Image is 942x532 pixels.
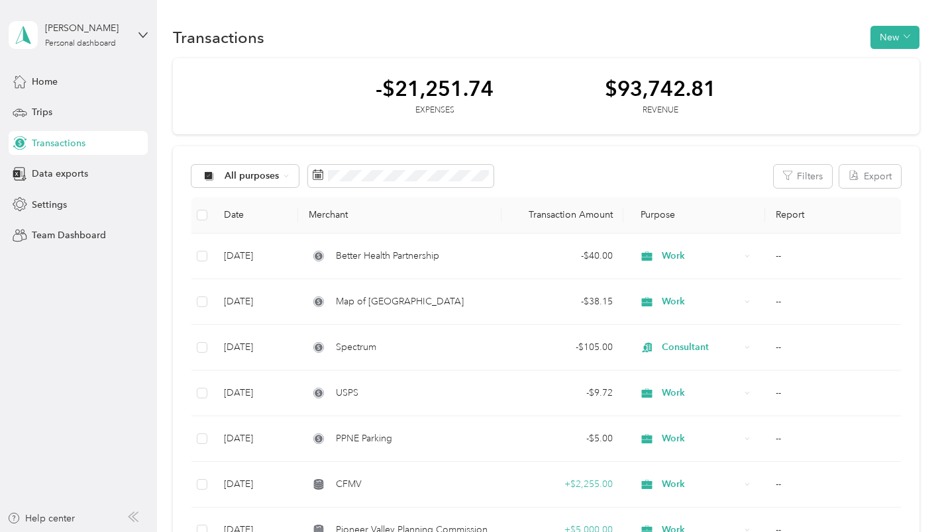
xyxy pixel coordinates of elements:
td: -- [765,325,900,371]
td: -- [765,462,900,508]
iframe: Everlance-gr Chat Button Frame [868,458,942,532]
span: Data exports [32,167,88,181]
span: Better Health Partnership [336,249,439,263]
div: [PERSON_NAME] [45,21,128,35]
span: USPS [336,386,358,400]
th: Transaction Amount [501,197,623,234]
span: Spectrum [336,340,376,355]
span: Transactions [32,136,85,150]
div: $93,742.81 [605,77,716,100]
td: [DATE] [213,371,299,416]
div: - $5.00 [512,431,613,446]
div: - $38.15 [512,294,613,309]
span: All purposes [225,171,280,181]
td: -- [765,416,900,462]
td: [DATE] [213,279,299,325]
td: [DATE] [213,234,299,279]
span: Map of [GEOGRAPHIC_DATA] [336,294,464,309]
td: -- [765,234,900,279]
span: Consultant [662,340,740,355]
span: Settings [32,198,67,212]
td: [DATE] [213,325,299,371]
span: CFMV [336,477,362,492]
h1: Transactions [173,30,264,44]
div: -$21,251.74 [376,77,494,100]
div: + $2,255.00 [512,477,613,492]
div: - $9.72 [512,386,613,400]
button: Help center [7,511,75,525]
span: Work [662,431,740,446]
div: - $40.00 [512,249,613,263]
th: Report [765,197,900,234]
div: Personal dashboard [45,40,116,48]
th: Merchant [298,197,501,234]
span: Work [662,294,740,309]
span: PPNE Parking [336,431,392,446]
span: Home [32,75,58,89]
button: Export [839,165,901,188]
td: -- [765,279,900,325]
span: Work [662,386,740,400]
span: Team Dashboard [32,228,106,242]
span: Work [662,249,740,263]
th: Date [213,197,299,234]
td: -- [765,371,900,416]
div: Revenue [605,105,716,116]
span: Purpose [634,209,676,220]
button: New [870,26,919,49]
span: Trips [32,105,52,119]
div: - $105.00 [512,340,613,355]
div: Expenses [376,105,494,116]
td: [DATE] [213,462,299,508]
button: Filters [774,165,832,188]
td: [DATE] [213,416,299,462]
span: Work [662,477,740,492]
